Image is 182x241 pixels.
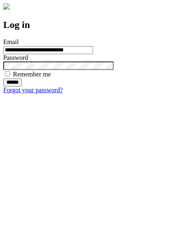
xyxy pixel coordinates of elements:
a: Forgot your password? [3,87,63,93]
label: Password [3,54,28,61]
img: logo-4e3dc11c47720685a147b03b5a06dd966a58ff35d612b21f08c02c0306f2b779.png [3,3,10,10]
label: Remember me [13,71,51,78]
label: Email [3,38,19,45]
h2: Log in [3,19,179,30]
